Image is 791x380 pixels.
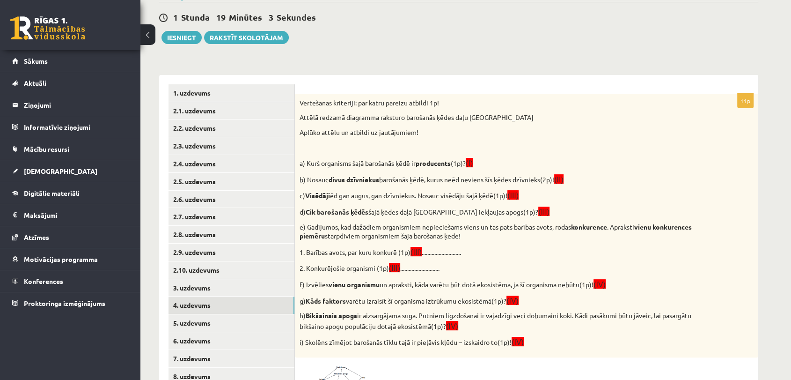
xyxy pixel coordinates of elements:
p: Attēlā redzamā diagramma raksturo barošanās ķēdes daļu [GEOGRAPHIC_DATA] [300,113,707,122]
a: Sākums [12,50,129,72]
span: Sekundes [277,12,316,22]
span: (IV) [446,322,458,330]
span: (III) [507,192,519,200]
a: Mācību resursi [12,138,129,160]
a: 2.5. uzdevums [168,173,294,190]
p: d) šajā ķēdes daļā [GEOGRAPHIC_DATA] iekļaujas apogs(1p)? [300,206,707,217]
legend: Informatīvie ziņojumi [24,116,129,138]
p: f) Izvēlies un apraksti, kāda varētu būt dotā ekosistēma, ja šī organisma nebūtu(1p)! [300,279,707,290]
a: 1. uzdevums [168,84,294,102]
span: Proktoringa izmēģinājums [24,299,105,307]
a: Informatīvie ziņojumi [12,116,129,138]
p: i) Skolēns zīmējot barošanās tīklu tajā ir pieļāvis kļūdu – izskaidro to(1p)! [300,336,707,347]
body: Editor, wiswyg-editor-user-answer-47024783123640 [9,9,444,19]
span: (III) [538,208,549,216]
strong: konkurence [571,223,607,231]
a: Rakstīt skolotājam [204,31,289,44]
strong: producents [416,159,451,167]
button: Iesniegt [161,31,202,44]
a: 2.7. uzdevums [168,208,294,225]
p: e) Gadījumos, kad dažādiem organismiem nepieciešams viens un tas pats barības avots, rodas . Apra... [300,223,707,241]
a: Maksājumi [12,204,129,226]
span: (I) [466,159,473,167]
a: Konferences [12,270,129,292]
a: [DEMOGRAPHIC_DATA] [12,160,129,182]
a: 2.1. uzdevums [168,102,294,119]
span: Motivācijas programma [24,255,98,263]
span: Mācību resursi [24,145,69,153]
a: Aktuāli [12,72,129,94]
span: (II) [554,176,564,184]
strong: Visēdāji [305,191,330,200]
span: Atzīmes [24,233,49,241]
strong: vienu konkurences piemēru [300,223,692,240]
strong: Kāds faktors [306,297,346,305]
span: Minūtes [229,12,262,22]
span: 3 [269,12,273,22]
span: Stunda [181,12,210,22]
legend: Maksājumi [24,204,129,226]
a: 2.10. uzdevums [168,261,294,279]
span: Konferences [24,277,63,285]
p: a) Kurš organisms šajā barošanās ķēdē ir (1p)? [300,157,707,168]
a: 2.4. uzdevums [168,155,294,172]
a: 6. uzdevums [168,332,294,350]
p: 11p [737,93,754,108]
p: c) ēd gan augus, gan dzīvniekus. Nosauc visēdāju šajā ķēdē(1p)! [300,190,707,201]
a: Digitālie materiāli [12,182,129,204]
span: (III) [410,248,422,256]
p: b) Nosauc barošanās ķēdē, kurus neēd neviens šīs ķēdes dzīvnieks(2p)! [300,174,707,185]
a: Atzīmes [12,226,129,248]
span: Sākums [24,57,48,65]
span: [DEMOGRAPHIC_DATA] [24,167,97,175]
strong: divus dzīvniekus [329,175,379,184]
a: Motivācijas programma [12,248,129,270]
a: 3. uzdevums [168,279,294,297]
span: 1 [173,12,178,22]
strong: vienu organismu [329,280,380,289]
span: 19 [216,12,226,22]
a: 5. uzdevums [168,314,294,332]
a: 7. uzdevums [168,350,294,367]
a: 2.8. uzdevums [168,226,294,243]
span: (IV) [506,297,519,305]
a: 2.9. uzdevums [168,244,294,261]
a: 2.6. uzdevums [168,191,294,208]
legend: Ziņojumi [24,94,129,116]
a: 4. uzdevums [168,297,294,314]
a: Rīgas 1. Tālmācības vidusskola [10,16,85,40]
strong: Cik barošanās ķēdēs [306,208,368,216]
p: h) ir aizsargājama suga. Putniem ligzdošanai ir vajadzīgi veci dobumaini koki. Kādi pasākumi būtu... [300,311,707,331]
a: Ziņojumi [12,94,129,116]
p: 1. Barības avots, par kuru konkurē (1p) ............................ [300,246,707,257]
span: Aktuāli [24,79,46,87]
p: 2. Konkurējošie organismi (1p) ............................ [300,262,707,273]
a: 2.2. uzdevums [168,119,294,137]
span: Digitālie materiāli [24,189,80,197]
span: (III) [389,264,400,272]
p: g) varētu izraisīt šī organisma iztrūkumu ekosistēmā(1p)? [300,295,707,306]
strong: Bikšainais apogs [306,311,357,320]
a: Proktoringa izmēģinājums [12,292,129,314]
p: Aplūko attēlu un atbildi uz jautājumiem! [300,128,707,137]
span: (IV) [593,281,606,289]
p: Vērtēšanas kritēriji: par katru pareizu atbildi 1p! [300,98,707,108]
a: 2.3. uzdevums [168,137,294,155]
span: (IV) [512,338,524,346]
